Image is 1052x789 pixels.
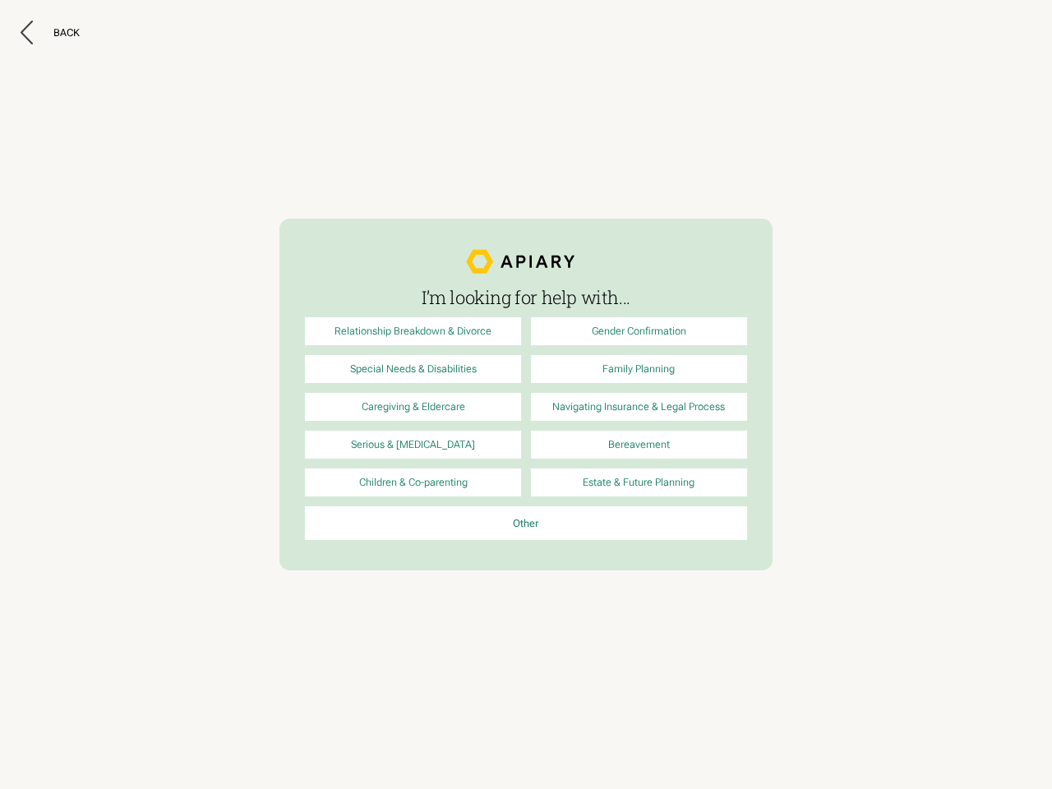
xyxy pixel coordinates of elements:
[305,355,520,383] a: Special Needs & Disabilities
[53,26,80,39] div: Back
[531,355,746,383] a: Family Planning
[531,393,746,421] a: Navigating Insurance & Legal Process
[305,288,746,307] h3: I’m looking for help with...
[21,21,80,44] button: Back
[305,468,520,496] a: Children & Co-parenting
[305,317,520,345] a: Relationship Breakdown & Divorce
[531,431,746,459] a: Bereavement
[305,393,520,421] a: Caregiving & Eldercare
[531,317,746,345] a: Gender Confirmation
[531,468,746,496] a: Estate & Future Planning
[305,431,520,459] a: Serious & [MEDICAL_DATA]
[305,506,746,540] a: Other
